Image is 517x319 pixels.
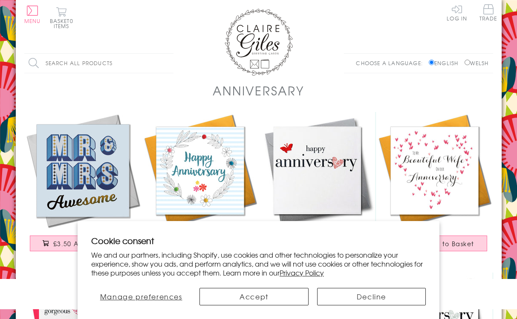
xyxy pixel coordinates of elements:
[24,17,41,25] span: Menu
[213,82,304,99] h1: Anniversary
[429,60,434,65] input: English
[24,6,41,23] button: Menu
[447,4,467,21] a: Log In
[30,236,136,251] button: £3.50 Add to Basket
[465,60,470,65] input: Welsh
[317,288,426,305] button: Decline
[405,239,474,248] span: £3.50 Add to Basket
[376,112,493,229] img: Wedding Card, Heart, Beautiful Wife Anniversary
[465,59,489,67] label: Welsh
[53,239,123,248] span: £3.50 Add to Basket
[356,59,427,67] p: Choose a language:
[100,291,182,302] span: Manage preferences
[91,235,426,247] h2: Cookie consent
[479,4,497,23] a: Trade
[24,54,173,73] input: Search all products
[165,54,173,73] input: Search
[280,267,324,278] a: Privacy Policy
[429,59,462,67] label: English
[54,17,73,30] span: 0 items
[225,9,293,76] img: Claire Giles Greetings Cards
[24,112,142,229] img: Wedding Card, Mr & Mrs Awesome, blue block letters, with gold foil
[376,112,493,260] a: Wedding Card, Heart, Beautiful Wife Anniversary £3.50 Add to Basket
[91,288,191,305] button: Manage preferences
[91,250,426,277] p: We and our partners, including Shopify, use cookies and other technologies to personalize your ex...
[479,4,497,21] span: Trade
[142,112,259,229] img: Wedding Card, Flower Circle, Happy Anniversary, Embellished with pompoms
[24,112,142,260] a: Wedding Card, Mr & Mrs Awesome, blue block letters, with gold foil £3.50 Add to Basket
[50,7,73,29] button: Basket0 items
[259,112,376,260] a: Wedding Card, Heart, Happy Anniversary, embellished with a fabric butterfly £3.50 Add to Basket
[259,112,376,229] img: Wedding Card, Heart, Happy Anniversary, embellished with a fabric butterfly
[142,112,259,260] a: Wedding Card, Flower Circle, Happy Anniversary, Embellished with pompoms £3.75 Add to Basket
[199,288,308,305] button: Accept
